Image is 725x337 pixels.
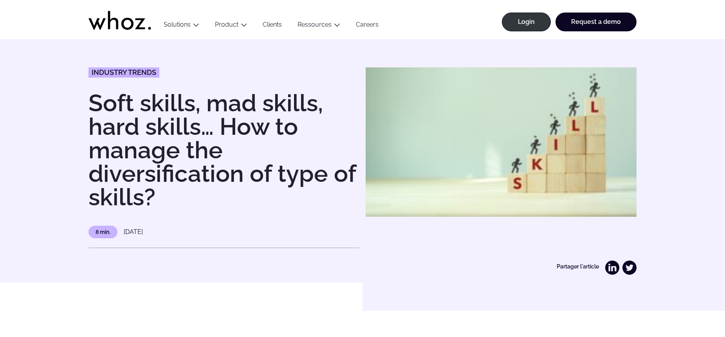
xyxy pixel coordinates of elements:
[290,21,348,31] button: Ressources
[298,21,332,28] a: Ressources
[502,13,551,31] a: Login
[88,91,359,209] h1: Soft skills, mad skills, hard skills… How to manage the diversification of type of skills?
[255,21,290,31] a: Clients
[555,13,637,31] a: Request a demo
[88,226,117,238] p: 8 min.
[92,69,156,76] span: Industry Trends
[348,21,386,31] a: Careers
[673,285,714,326] iframe: Chatbot
[557,262,599,271] p: Partager l'article
[207,21,255,31] button: Product
[124,228,143,236] time: [DATE]
[156,21,207,31] button: Solutions
[366,67,637,217] img: type of skills
[215,21,238,28] a: Product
